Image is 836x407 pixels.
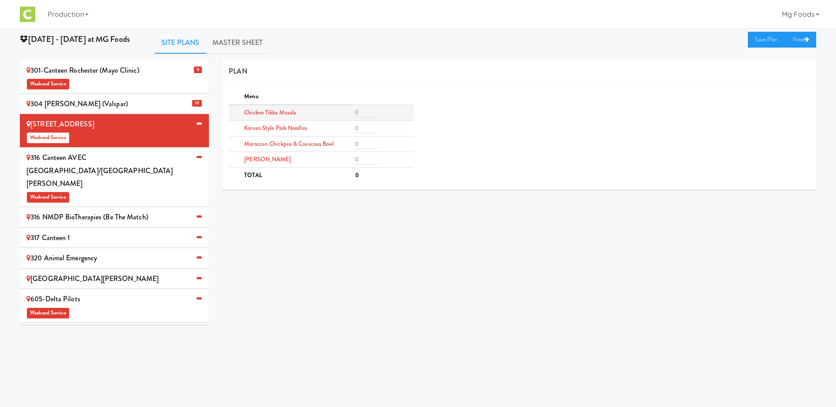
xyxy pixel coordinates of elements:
span: Weekend Service [27,79,69,89]
span: Weekend Service [27,308,69,318]
div: 316 NMDP BioTherapies (Be the match) [26,211,202,224]
li: 0 301-Canteen Rochester (Mayo Clinic)Weekend Service [20,60,209,94]
div: [STREET_ADDRESS] [26,118,202,144]
li: 320 Animal Emergency [20,248,209,269]
input: 0 [355,154,377,165]
div: 301-Canteen Rochester (Mayo Clinic) [26,64,202,90]
img: Micromart [20,7,35,22]
div: 304 [PERSON_NAME] (Valspar) [26,97,202,111]
span: 10 [192,100,202,107]
span: Moroccan Chickpea & Couscous Bowl [244,140,334,148]
li: 316 NMDP BioTherapies (Be the match) [20,207,209,228]
div: 605-Delta Pilots [26,292,202,318]
span: Weekend Service [27,192,69,203]
div: [DATE] - [DATE] at MG Foods [13,32,148,47]
a: Next [786,32,816,48]
span: Korean Style Pork Noodles [244,124,307,132]
span: 0 [194,67,202,73]
span: Chicken Tikka Masala [244,108,296,117]
input: 0 [355,123,377,133]
a: Save Plan [748,32,786,48]
li: 605-Delta PilotsWeekend Service [20,289,209,322]
div: [GEOGRAPHIC_DATA][PERSON_NAME] [26,272,202,285]
li: 12 905 Eurofins [20,323,209,344]
li: 317 Canteen 1 [20,228,209,248]
a: Master Sheet [206,32,269,54]
li: [GEOGRAPHIC_DATA][PERSON_NAME] [20,269,209,289]
span: Weekend Service [27,133,69,143]
div: 317 Canteen 1 [26,231,202,244]
li: [STREET_ADDRESS]Weekend Service [20,114,209,148]
b: TOTAL [244,171,262,179]
div: 316 Canteen AVEC [GEOGRAPHIC_DATA]/[GEOGRAPHIC_DATA][PERSON_NAME] [26,151,202,203]
input: 0 [355,139,377,149]
li: 10 304 [PERSON_NAME] (Valspar) [20,94,209,115]
a: Site Plans [155,32,206,54]
th: Menu [242,89,353,105]
span: PLAN [229,66,247,76]
span: [PERSON_NAME] [244,155,291,163]
input: 0 [355,107,377,118]
li: 316 Canteen AVEC [GEOGRAPHIC_DATA]/[GEOGRAPHIC_DATA][PERSON_NAME]Weekend Service [20,148,209,207]
b: 0 [355,171,359,179]
div: 320 Animal Emergency [26,252,202,265]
